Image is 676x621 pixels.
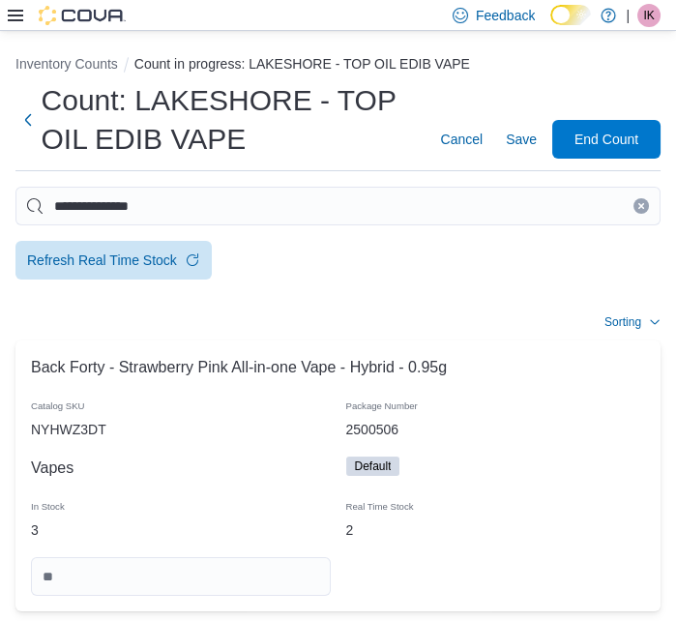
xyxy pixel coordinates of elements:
div: Catalog SKU [23,387,338,418]
button: Save [498,120,544,159]
button: Sorting [604,310,661,334]
span: Cancel [440,130,483,149]
div: In Stock [23,488,338,518]
nav: An example of EuiBreadcrumbs [15,54,661,77]
button: Cancel [432,120,490,159]
span: NYHWZ3DT [31,418,106,441]
button: Next [15,101,42,139]
button: Inventory Counts [15,56,118,72]
div: Package Number [338,387,654,418]
div: Isabella Kerr [637,4,661,27]
h1: Count: LAKESHORE - TOP OIL EDIB VAPE [42,81,418,159]
span: Default [355,458,392,475]
div: Refresh Real Time Stock [27,251,177,270]
button: End Count [552,120,661,159]
button: Clear input [633,198,649,214]
span: IK [643,4,654,27]
span: Default [346,457,400,476]
span: Save [506,130,537,149]
img: Cova [39,6,126,25]
div: 2500506 [338,410,654,449]
p: | [626,4,630,27]
input: This is a search bar. After typing your query, hit enter to filter the results lower in the page. [15,187,661,225]
div: 2 [338,511,654,549]
button: Count in progress: LAKESHORE - TOP OIL EDIB VAPE [134,56,470,72]
div: Real Time Stock [338,488,654,518]
span: Feedback [476,6,535,25]
span: Sorting [604,314,641,330]
span: Vapes [31,457,73,480]
span: Back Forty - Strawberry Pink All-in-one Vape - Hybrid - 0.95g [31,356,447,379]
input: Dark Mode [550,5,591,25]
button: Refresh Real Time Stock [15,241,212,280]
span: End Count [574,130,638,149]
span: Dark Mode [550,25,551,26]
div: 3 [23,511,338,549]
